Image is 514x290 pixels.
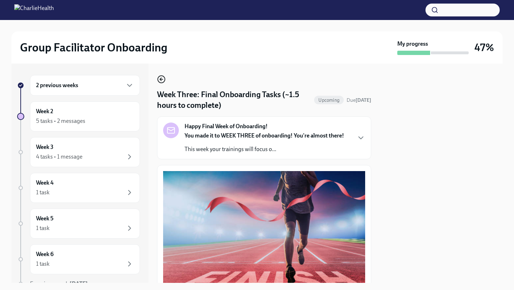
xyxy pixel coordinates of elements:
img: CharlieHealth [14,4,54,16]
h6: Week 4 [36,179,54,187]
span: Upcoming [314,97,344,103]
strong: [DATE] [70,280,88,287]
strong: You made it to WEEK THREE of onboarding! You're almost there! [185,132,344,139]
strong: Happy Final Week of Onboarding! [185,122,268,130]
div: 2 previous weeks [30,75,140,96]
h4: Week Three: Final Onboarding Tasks (~1.5 hours to complete) [157,89,311,111]
h6: Week 3 [36,143,54,151]
h3: 47% [474,41,494,54]
h6: Week 2 [36,107,53,115]
div: 1 task [36,189,50,196]
div: 1 task [36,224,50,232]
span: Experience ends [30,280,88,287]
div: 1 task [36,260,50,268]
strong: My progress [397,40,428,48]
a: Week 51 task [17,209,140,239]
h2: Group Facilitator Onboarding [20,40,167,55]
a: Week 61 task [17,244,140,274]
div: 5 tasks • 2 messages [36,117,85,125]
a: Week 34 tasks • 1 message [17,137,140,167]
h6: Week 5 [36,215,54,222]
h6: Week 6 [36,250,54,258]
span: Due [347,97,371,103]
a: Week 41 task [17,173,140,203]
span: October 18th, 2025 10:00 [347,97,371,104]
p: This week your trainings will focus o... [185,145,344,153]
a: Week 25 tasks • 2 messages [17,101,140,131]
div: 4 tasks • 1 message [36,153,82,161]
h6: 2 previous weeks [36,81,78,89]
strong: [DATE] [356,97,371,103]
